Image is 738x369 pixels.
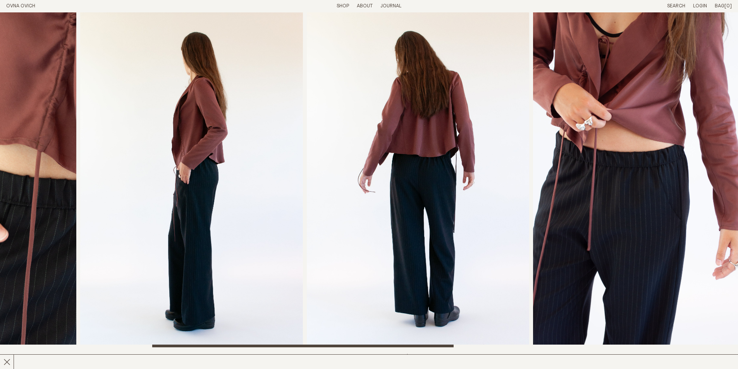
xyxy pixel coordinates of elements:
[307,12,530,347] div: 4 / 8
[357,3,373,10] summary: About
[667,3,685,9] a: Search
[307,12,530,347] img: Painter Pant
[693,3,707,9] a: Login
[337,3,349,9] a: Shop
[6,354,183,365] h2: Painter Pant
[724,3,732,9] span: [0]
[715,3,724,9] span: Bag
[380,3,401,9] a: Journal
[80,12,303,347] img: Painter Pant
[80,12,303,347] div: 3 / 8
[6,3,35,9] a: Home
[406,354,427,359] span: $420.00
